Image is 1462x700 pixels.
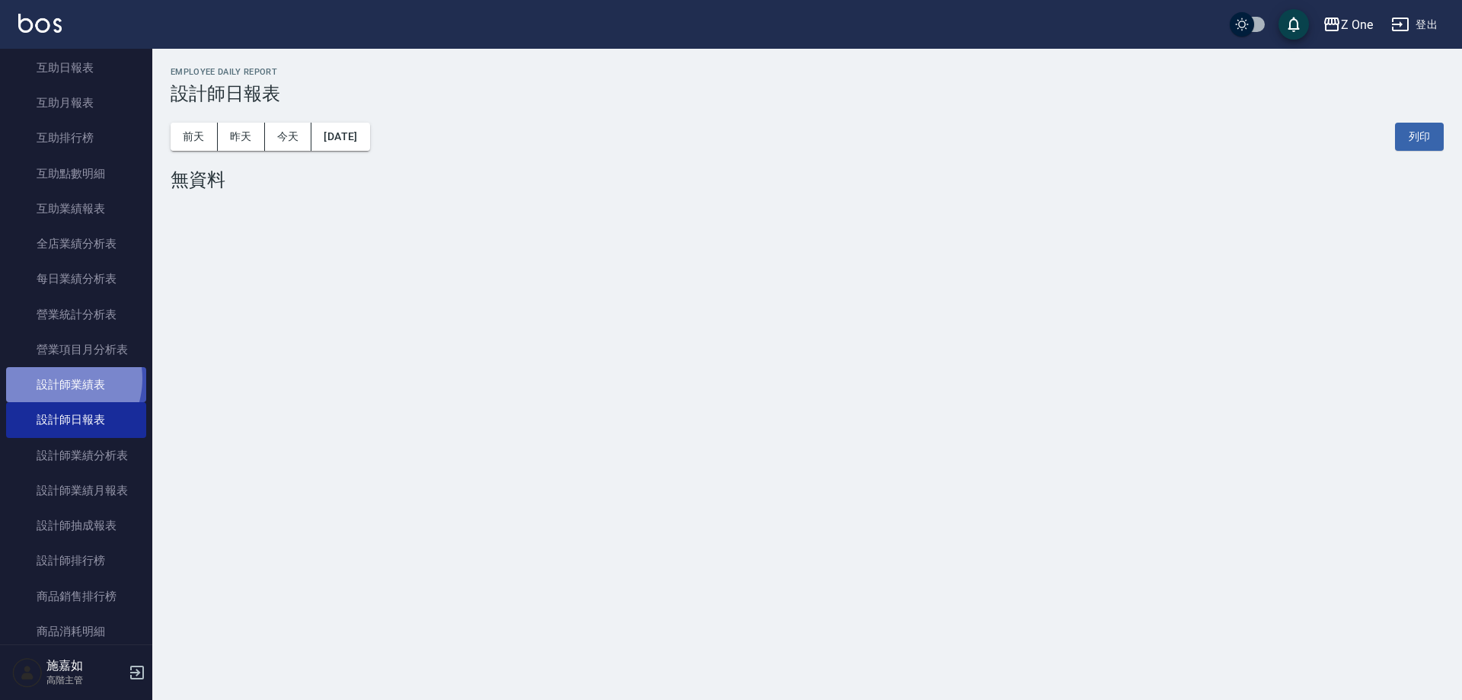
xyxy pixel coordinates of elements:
div: Z One [1341,15,1373,34]
button: save [1278,9,1309,40]
button: 登出 [1385,11,1444,39]
a: 商品銷售排行榜 [6,579,146,614]
button: 前天 [171,123,218,151]
button: 列印 [1395,123,1444,151]
button: 昨天 [218,123,265,151]
h5: 施嘉如 [46,658,124,673]
div: 無資料 [171,169,1444,190]
a: 營業項目月分析表 [6,332,146,367]
a: 設計師業績分析表 [6,438,146,473]
a: 設計師排行榜 [6,543,146,578]
a: 互助點數明細 [6,156,146,191]
a: 每日業績分析表 [6,261,146,296]
a: 設計師抽成報表 [6,508,146,543]
h2: Employee Daily Report [171,67,1444,77]
button: Z One [1317,9,1379,40]
a: 設計師業績月報表 [6,473,146,508]
a: 互助排行榜 [6,120,146,155]
h3: 設計師日報表 [171,83,1444,104]
a: 商品消耗明細 [6,614,146,649]
a: 全店業績分析表 [6,226,146,261]
a: 互助業績報表 [6,191,146,226]
button: 今天 [265,123,312,151]
a: 互助月報表 [6,85,146,120]
a: 互助日報表 [6,50,146,85]
a: 設計師日報表 [6,402,146,437]
img: Person [12,657,43,688]
a: 設計師業績表 [6,367,146,402]
a: 營業統計分析表 [6,297,146,332]
img: Logo [18,14,62,33]
button: [DATE] [311,123,369,151]
p: 高階主管 [46,673,124,687]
